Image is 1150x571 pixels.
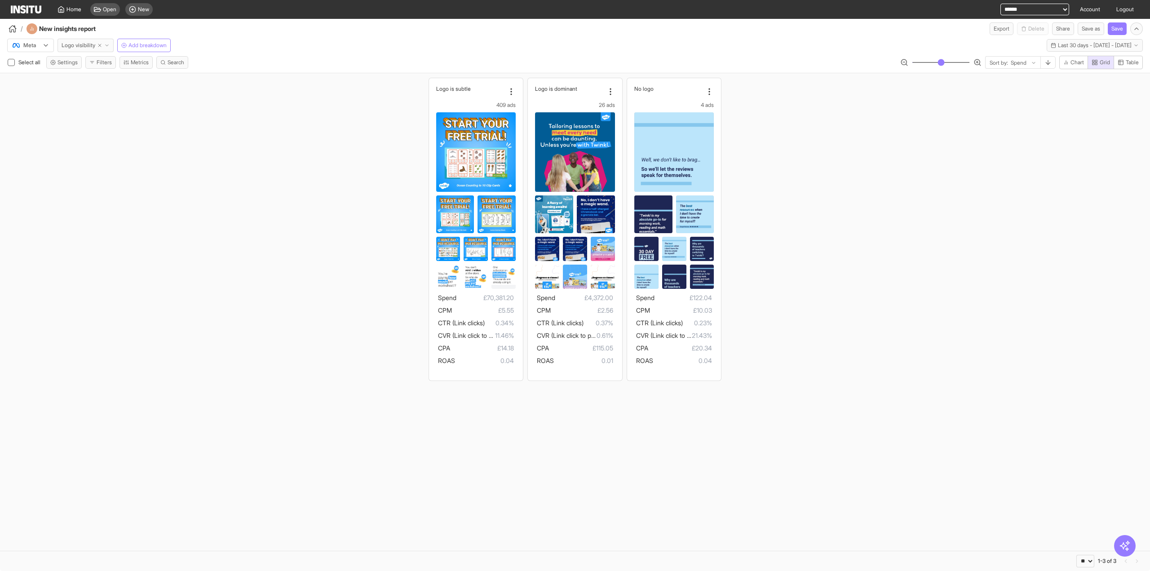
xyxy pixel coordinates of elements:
[990,59,1008,66] span: Sort by:
[1017,22,1048,35] button: Delete
[438,294,456,301] span: Spend
[537,306,551,314] span: CPM
[438,357,455,364] span: ROAS
[655,292,712,303] span: £122.04
[46,56,82,69] button: Settings
[62,42,95,49] span: Logo visibility
[551,305,613,316] span: £2.56
[452,305,514,316] span: £5.55
[597,330,613,341] span: 0.61%
[438,319,485,327] span: CTR (Link clicks)
[455,355,514,366] span: 0.04
[537,357,554,364] span: ROAS
[636,357,653,364] span: ROAS
[555,292,613,303] span: £4,372.00
[1070,59,1084,66] span: Chart
[634,85,654,92] h2: No logo
[990,22,1013,35] button: Export
[1052,22,1074,35] button: Share
[156,56,188,69] button: Search
[648,343,712,354] span: £20.34
[1126,59,1139,66] span: Table
[57,39,114,52] button: Logo visibility
[584,318,613,328] span: 0.37%
[11,5,41,13] img: Logo
[436,85,505,92] div: Logo is subtle
[119,56,153,69] button: Metrics
[495,330,514,341] span: 11.46%
[450,343,514,354] span: £14.18
[438,344,450,352] span: CPA
[27,23,120,34] div: New insights report
[636,332,715,339] span: CVR (Link click to purchase)
[636,319,683,327] span: CTR (Link clicks)
[66,6,81,13] span: Home
[1114,56,1143,69] button: Table
[535,85,604,92] div: Logo is dominant
[168,59,184,66] span: Search
[535,102,615,109] div: 26 ads
[1100,59,1110,66] span: Grid
[650,305,712,316] span: £10.03
[438,332,517,339] span: CVR (Link click to purchase)
[117,39,171,52] button: Add breakdown
[1059,56,1088,69] button: Chart
[438,306,452,314] span: CPM
[85,56,116,69] button: Filters
[537,319,584,327] span: CTR (Link clicks)
[436,102,516,109] div: 409 ads
[128,42,167,49] span: Add breakdown
[537,344,549,352] span: CPA
[1098,558,1116,565] div: 1-3 of 3
[1047,39,1143,52] button: Last 30 days - [DATE] - [DATE]
[1078,22,1104,35] button: Save as
[1017,22,1048,35] span: You cannot delete a preset report.
[636,294,655,301] span: Spend
[436,85,471,92] h2: Logo is subtle
[1058,42,1132,49] span: Last 30 days - [DATE] - [DATE]
[1108,22,1127,35] button: Save
[537,294,555,301] span: Spend
[485,318,514,328] span: 0.34%
[456,292,514,303] span: £70,381.20
[537,332,615,339] span: CVR (Link click to purchase)
[636,306,650,314] span: CPM
[683,318,712,328] span: 0.23%
[549,343,613,354] span: £115.05
[57,59,78,66] span: Settings
[636,344,648,352] span: CPA
[634,102,714,109] div: 4 ads
[103,6,116,13] span: Open
[21,24,23,33] span: /
[1088,56,1114,69] button: Grid
[138,6,149,13] span: New
[692,330,712,341] span: 21.43%
[634,85,703,92] div: No logo
[39,24,120,33] h4: New insights report
[554,355,613,366] span: 0.01
[7,23,23,34] button: /
[653,355,712,366] span: 0.04
[18,59,42,66] span: Select all
[535,85,577,92] h2: Logo is dominant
